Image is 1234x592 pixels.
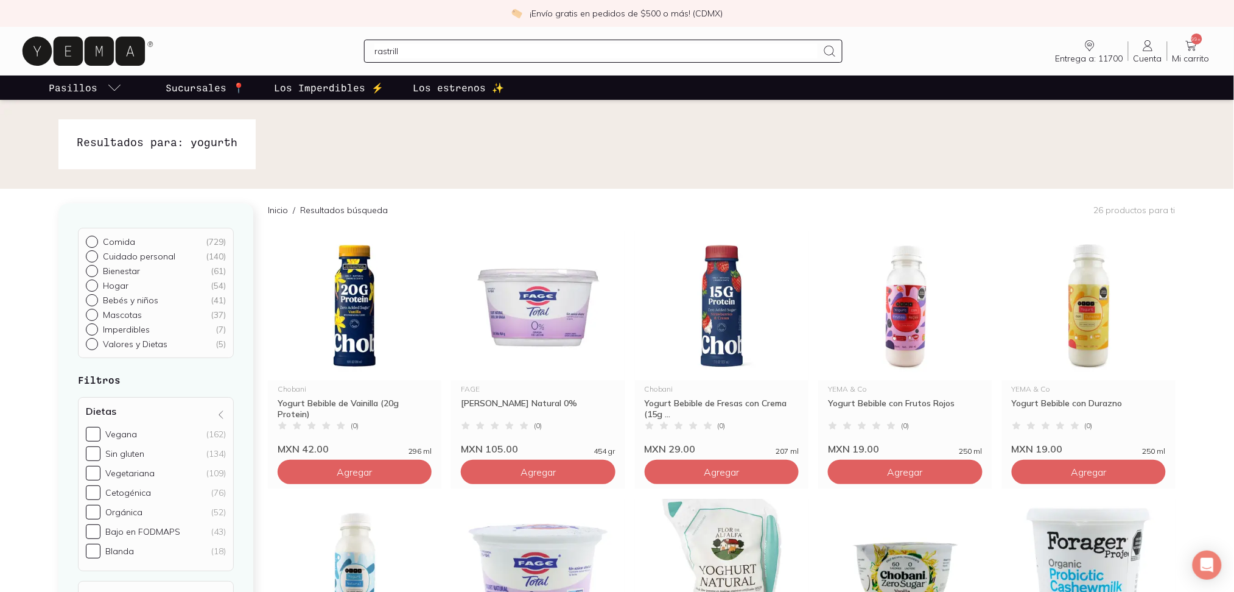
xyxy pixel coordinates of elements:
p: Comida [103,236,135,247]
div: ( 37 ) [211,309,226,320]
p: Imperdibles [103,324,150,335]
img: 34275 yogurt bebible fresa 15g chobani [635,231,808,381]
div: Yogurt Bebible de Fresas con Crema (15g ... [645,398,799,420]
span: ( 0 ) [718,422,726,429]
button: Agregar [1012,460,1166,484]
strong: Filtros [78,374,121,386]
a: 99+Mi carrito [1168,38,1215,64]
a: Los Imperdibles ⚡️ [272,76,386,100]
a: Entrega a: 11700 [1051,38,1128,64]
input: Sin gluten(134) [86,446,100,461]
input: Vegetariana(109) [86,466,100,481]
img: 34135 yogurt con durazno yema [1002,231,1176,381]
span: 99+ [1191,33,1202,44]
span: Mi carrito [1173,53,1210,64]
a: 34135 yogurt con durazno yemaYEMA & CoYogurt Bebible con Durazno(0)MXN 19.00250 ml [1002,231,1176,455]
p: Mascotas [103,309,142,320]
span: / [288,204,300,216]
p: Bebés y niños [103,295,158,306]
p: Hogar [103,280,128,291]
span: Agregar [704,466,739,478]
button: Agregar [645,460,799,484]
h4: Dietas [86,405,116,417]
span: Entrega a: 11700 [1056,53,1123,64]
a: Sucursales 📍 [163,76,247,100]
span: 250 ml [1143,448,1166,455]
p: Bienestar [103,266,140,277]
div: Cetogénica [105,487,151,498]
div: Yogurt Bebible con Frutos Rojos [828,398,982,420]
a: 34275 yogurt bebible fresa 15g chobaniChobaniYogurt Bebible de Fresas con Crema (15g ...(0)MXN 29... [635,231,808,455]
div: (76) [211,487,226,498]
span: ( 0 ) [534,422,542,429]
div: Open Intercom Messenger [1193,551,1222,580]
div: Blanda [105,546,134,557]
div: ( 5 ) [216,339,226,350]
span: Agregar [888,466,923,478]
div: Sin gluten [105,448,144,459]
div: ( 7 ) [216,324,226,335]
span: Cuenta [1134,53,1162,64]
p: Resultados búsqueda [300,204,388,216]
span: ( 0 ) [351,422,359,429]
span: Agregar [1071,466,1106,478]
img: 34136 yogurt con frutos rojos yema [818,231,992,381]
p: Pasillos [49,80,97,95]
input: Cetogénica(76) [86,485,100,500]
div: Yogurt Bebible de Vainilla (20g Protein) [278,398,432,420]
img: check [511,8,522,19]
span: 296 ml [408,448,432,455]
div: Orgánica [105,507,142,518]
span: 454 gr [594,448,615,455]
div: ( 54 ) [211,280,226,291]
div: ( 729 ) [206,236,226,247]
span: Agregar [337,466,373,478]
input: Bajo en FODMAPS(43) [86,524,100,539]
div: ( 41 ) [211,295,226,306]
a: 34274-Yogurt-Bebible-de-Vainilla-chobaniChobaniYogurt Bebible de Vainilla (20g Protein)(0)MXN 42.... [268,231,441,455]
div: (162) [206,429,226,440]
div: Vegana [105,429,137,440]
div: YEMA & Co [1012,386,1166,393]
div: ( 140 ) [206,251,226,262]
a: Cuenta [1129,38,1167,64]
a: pasillo-todos-link [46,76,124,100]
span: MXN 105.00 [461,443,518,455]
input: Busca los mejores productos [374,44,817,58]
p: Los estrenos ✨ [413,80,504,95]
p: Sucursales 📍 [166,80,245,95]
h1: Resultados para: yogurth [77,134,237,150]
span: ( 0 ) [901,422,909,429]
span: MXN 29.00 [645,443,696,455]
button: Agregar [461,460,615,484]
a: 34297 yogurt griego natural 0 fageFAGE[PERSON_NAME] Natural 0%(0)MXN 105.00454 gr [451,231,625,455]
img: 34297 yogurt griego natural 0 fage [451,231,625,381]
div: ( 61 ) [211,266,226,277]
span: 250 ml [959,448,983,455]
button: Agregar [828,460,982,484]
p: 26 productos para ti [1094,205,1176,216]
div: (134) [206,448,226,459]
input: Orgánica(52) [86,505,100,520]
a: 34136 yogurt con frutos rojos yemaYEMA & CoYogurt Bebible con Frutos Rojos(0)MXN 19.00250 ml [818,231,992,455]
button: Agregar [278,460,432,484]
div: [PERSON_NAME] Natural 0% [461,398,615,420]
span: ( 0 ) [1085,422,1093,429]
p: Cuidado personal [103,251,175,262]
input: Blanda(18) [86,544,100,559]
div: (109) [206,468,226,479]
div: (52) [211,507,226,518]
div: Bajo en FODMAPS [105,526,180,537]
div: (43) [211,526,226,537]
a: Los estrenos ✨ [410,76,507,100]
span: MXN 19.00 [828,443,879,455]
div: Yogurt Bebible con Durazno [1012,398,1166,420]
input: Vegana(162) [86,427,100,442]
p: Valores y Dietas [103,339,167,350]
div: Vegetariana [105,468,155,479]
p: ¡Envío gratis en pedidos de $500 o más! (CDMX) [530,7,723,19]
img: 34274-Yogurt-Bebible-de-Vainilla-chobani [268,231,441,381]
span: 207 ml [776,448,799,455]
span: Agregar [521,466,556,478]
span: MXN 42.00 [278,443,329,455]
